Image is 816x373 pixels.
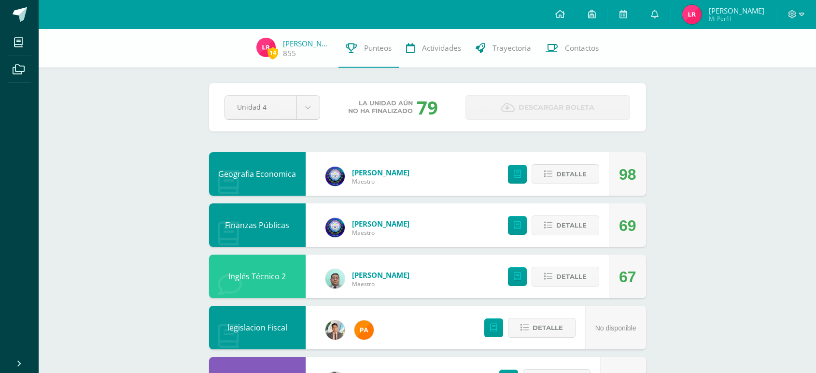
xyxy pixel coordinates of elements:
[283,39,331,48] a: [PERSON_NAME]
[468,29,538,68] a: Trayectoria
[209,203,306,247] div: Finanzas Públicas
[325,320,345,340] img: d725921d36275491089fe2b95fc398a7.png
[556,268,587,286] span: Detalle
[556,165,587,183] span: Detalle
[352,168,409,177] a: [PERSON_NAME]
[209,255,306,298] div: Inglés Técnico 2
[532,267,599,287] button: Detalle
[283,48,296,58] a: 855
[209,152,306,196] div: Geografia Economica
[417,95,438,120] div: 79
[256,38,276,57] img: 964ca9894ede580144e497e08e3aa946.png
[619,204,636,247] div: 69
[619,255,636,299] div: 67
[352,219,409,229] a: [PERSON_NAME]
[709,14,764,23] span: Mi Perfil
[595,324,636,332] span: No disponible
[364,43,392,53] span: Punteos
[556,216,587,234] span: Detalle
[399,29,468,68] a: Actividades
[709,6,764,15] span: [PERSON_NAME]
[348,100,413,115] span: La unidad aún no ha finalizado
[352,280,409,288] span: Maestro
[508,318,576,338] button: Detalle
[325,269,345,288] img: d4d564538211de5578f7ad7a2fdd564e.png
[209,306,306,349] div: legislacion Fiscal
[352,229,409,237] span: Maestro
[565,43,599,53] span: Contactos
[532,215,599,235] button: Detalle
[682,5,702,24] img: 964ca9894ede580144e497e08e3aa946.png
[354,320,374,340] img: 81049356b3b16f348f04480ea0cb6817.png
[338,29,399,68] a: Punteos
[619,153,636,196] div: 98
[538,29,606,68] a: Contactos
[519,96,594,119] span: Descargar boleta
[225,96,320,119] a: Unidad 4
[533,319,563,337] span: Detalle
[325,218,345,237] img: 38991008722c8d66f2d85f4b768620e4.png
[532,164,599,184] button: Detalle
[492,43,531,53] span: Trayectoria
[352,270,409,280] a: [PERSON_NAME]
[352,177,409,186] span: Maestro
[267,47,278,59] span: 14
[237,96,284,118] span: Unidad 4
[422,43,461,53] span: Actividades
[325,167,345,186] img: 38991008722c8d66f2d85f4b768620e4.png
